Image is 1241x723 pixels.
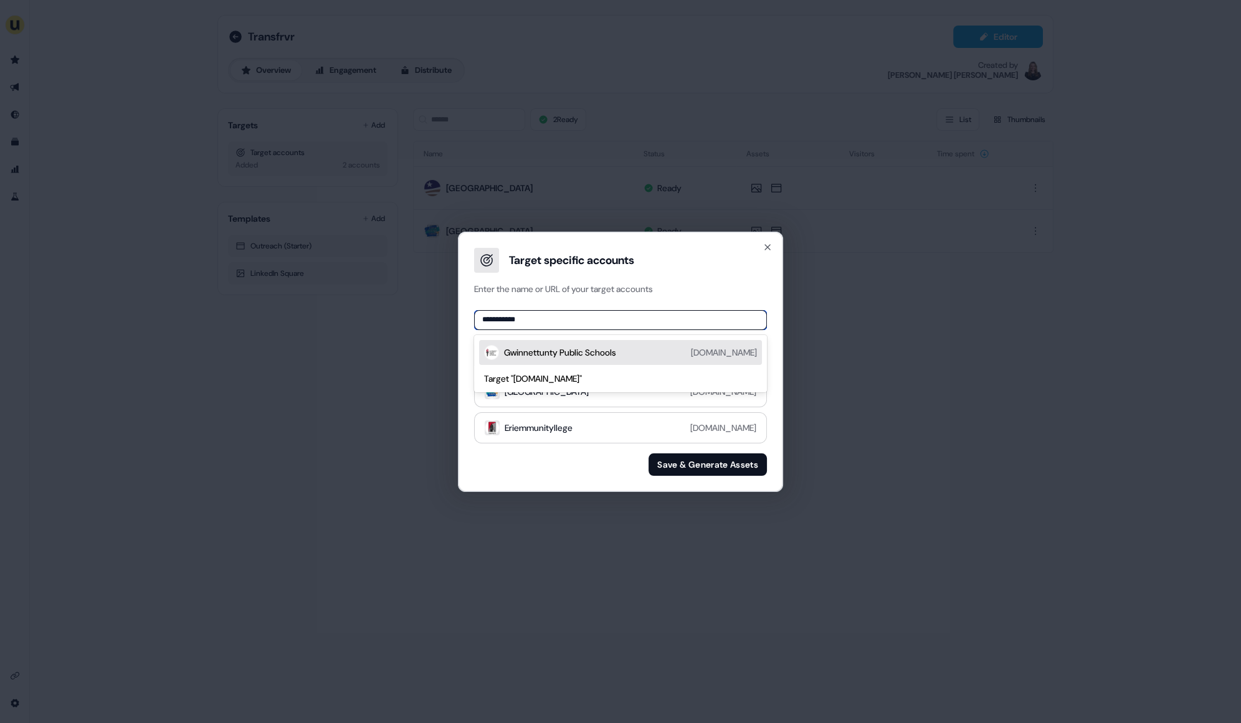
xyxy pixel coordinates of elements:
div: [DOMAIN_NAME] [690,422,756,434]
p: Enter the name or URL of your target accounts [469,283,772,295]
div: Eriemmunityllege [505,422,573,434]
h3: Target specific accounts [509,253,634,268]
div: Gwinnettunty Public Schools [504,346,616,359]
div: [DOMAIN_NAME] [691,346,757,359]
div: Target " [DOMAIN_NAME] " [484,372,757,385]
button: Save & Generate Assets [649,453,767,476]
